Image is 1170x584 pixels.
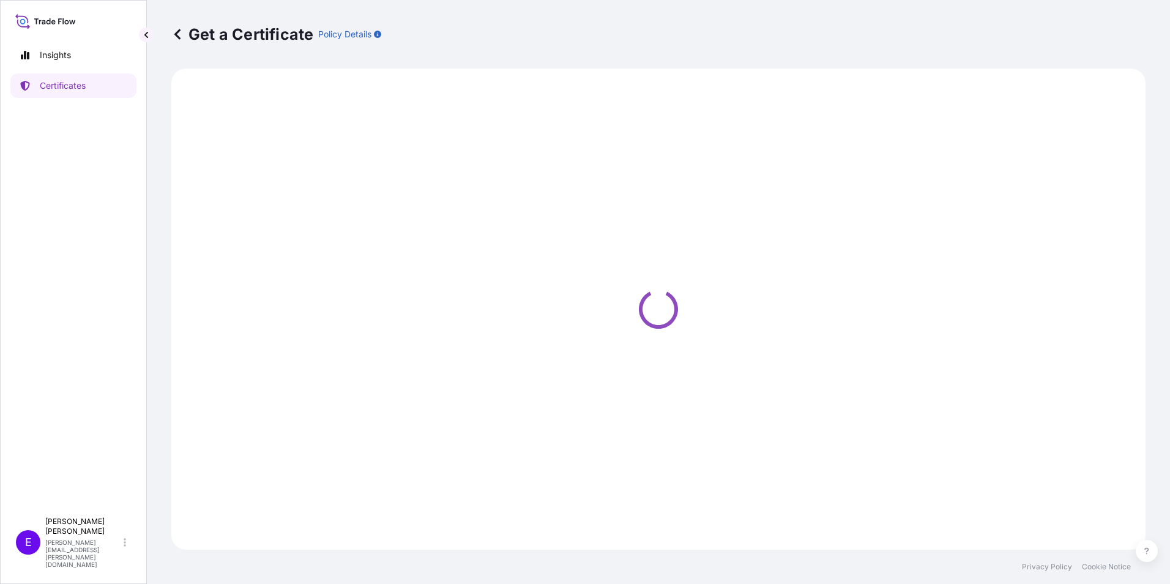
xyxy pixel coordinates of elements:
a: Insights [10,43,136,67]
div: Loading [179,76,1138,542]
p: Certificates [40,80,86,92]
a: Privacy Policy [1022,562,1072,572]
a: Certificates [10,73,136,98]
p: [PERSON_NAME] [PERSON_NAME] [45,517,121,536]
p: Insights [40,49,71,61]
p: Policy Details [318,28,371,40]
span: E [25,536,32,548]
p: [PERSON_NAME][EMAIL_ADDRESS][PERSON_NAME][DOMAIN_NAME] [45,539,121,568]
a: Cookie Notice [1082,562,1131,572]
p: Get a Certificate [171,24,313,44]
